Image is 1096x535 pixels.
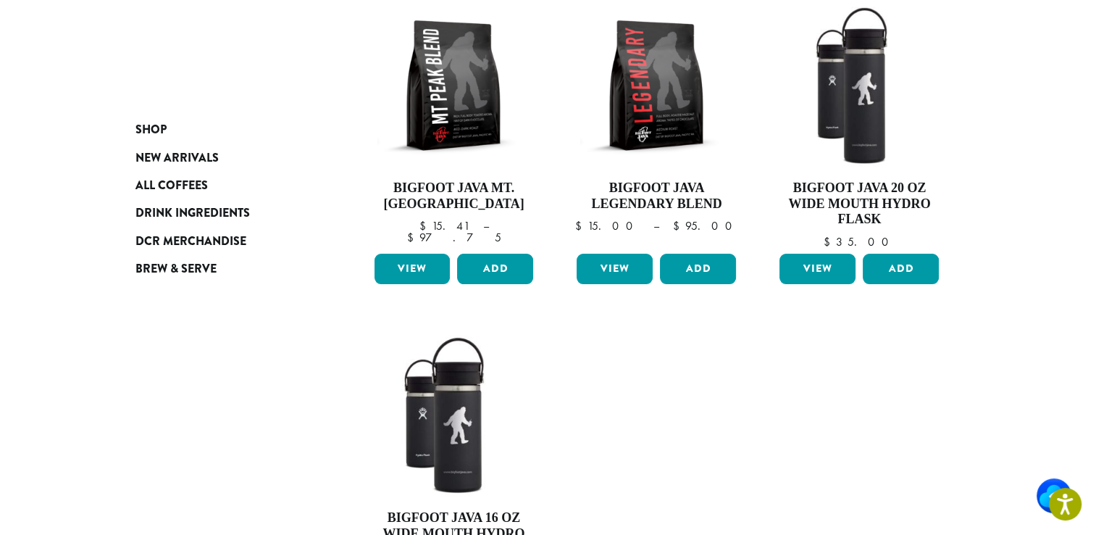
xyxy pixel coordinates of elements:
button: Add [863,254,939,284]
img: LO2863-BFJ-Hydro-Flask-16oz-WM-wFlex-Sip-Lid-Black-300x300.jpg [370,332,537,499]
span: DCR Merchandise [135,233,246,251]
span: – [482,218,488,233]
span: – [653,218,658,233]
a: All Coffees [135,172,309,199]
a: View [375,254,451,284]
bdi: 95.00 [672,218,738,233]
a: Bigfoot Java 20 oz Wide Mouth Hydro Flask $35.00 [776,2,942,248]
span: $ [574,218,587,233]
span: Shop [135,121,167,139]
a: Drink Ingredients [135,199,309,227]
button: Add [660,254,736,284]
span: Drink Ingredients [135,204,250,223]
h4: Bigfoot Java Mt. [GEOGRAPHIC_DATA] [371,181,537,212]
span: All Coffees [135,177,208,195]
button: Add [457,254,533,284]
span: New Arrivals [135,149,219,167]
bdi: 15.00 [574,218,639,233]
img: BFJ_Legendary_12oz-300x300.png [573,2,740,169]
a: New Arrivals [135,144,309,171]
span: Brew & Serve [135,260,217,278]
a: DCR Merchandise [135,228,309,255]
img: LO2867-BFJ-Hydro-Flask-20oz-WM-wFlex-Sip-Lid-Black-300x300.jpg [776,2,942,169]
img: BFJ_MtPeak_12oz-300x300.png [370,2,537,169]
a: Bigfoot Java Mt. [GEOGRAPHIC_DATA] [371,2,537,248]
a: Shop [135,116,309,144]
h4: Bigfoot Java Legendary Blend [573,181,740,212]
bdi: 97.75 [406,230,501,245]
h4: Bigfoot Java 20 oz Wide Mouth Hydro Flask [776,181,942,228]
a: View [779,254,856,284]
span: $ [419,218,431,233]
a: Bigfoot Java Legendary Blend [573,2,740,248]
span: $ [406,230,419,245]
bdi: 35.00 [824,234,895,249]
bdi: 15.41 [419,218,469,233]
span: $ [672,218,685,233]
a: View [577,254,653,284]
a: Brew & Serve [135,255,309,283]
span: $ [824,234,836,249]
